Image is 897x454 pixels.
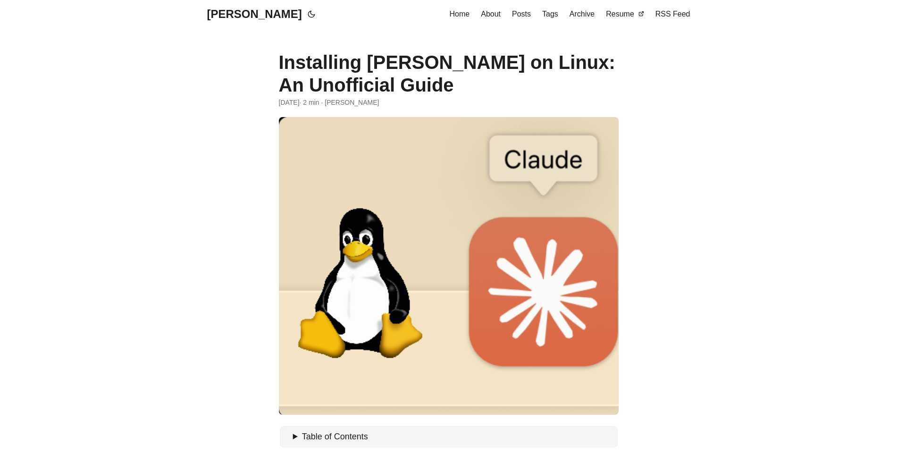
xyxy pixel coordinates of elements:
span: Archive [570,10,595,18]
span: Posts [512,10,531,18]
span: Resume [606,10,634,18]
div: · 2 min · [PERSON_NAME] [279,97,619,108]
summary: Table of Contents [293,430,614,444]
span: Table of Contents [302,432,368,441]
span: Tags [542,10,558,18]
span: 2025-01-09 21:00:00 +0000 UTC [279,97,300,108]
span: About [481,10,501,18]
h1: Installing [PERSON_NAME] on Linux: An Unofficial Guide [279,51,619,96]
span: Home [450,10,470,18]
span: RSS Feed [655,10,690,18]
